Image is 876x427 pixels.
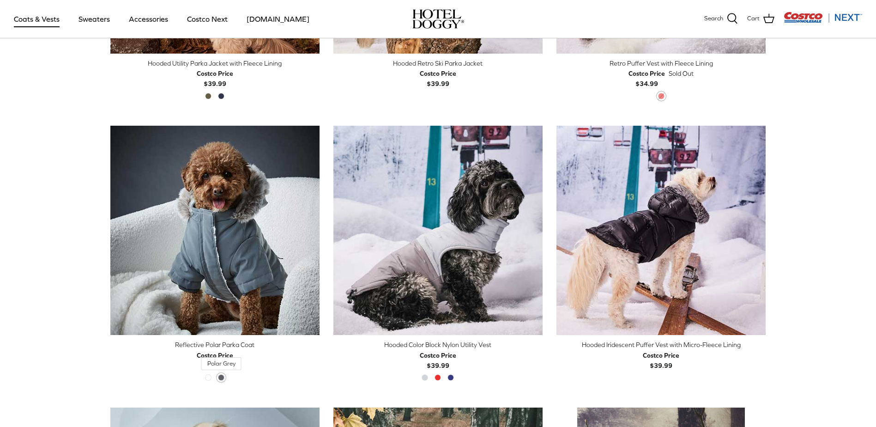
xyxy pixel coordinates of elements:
a: Retro Puffer Vest with Fleece Lining Costco Price$34.99 Sold Out [556,58,766,89]
a: Hooded Utility Parka Jacket with Fleece Lining Costco Price$39.99 [110,58,320,89]
div: Costco Price [197,350,233,360]
span: Search [704,14,723,24]
a: Reflective Polar Parka Coat [110,126,320,335]
a: Hooded Iridescent Puffer Vest with Micro-Fleece Lining Costco Price$39.99 [556,340,766,371]
b: $39.99 [643,350,679,369]
div: Hooded Color Block Nylon Utility Vest [333,340,543,350]
div: Reflective Polar Parka Coat [110,340,320,350]
a: Sweaters [70,3,118,35]
a: hoteldoggy.com hoteldoggycom [412,9,464,29]
a: Accessories [121,3,176,35]
div: Hooded Iridescent Puffer Vest with Micro-Fleece Lining [556,340,766,350]
img: hoteldoggycom [412,9,464,29]
b: $39.99 [197,68,233,87]
div: Costco Price [643,350,679,360]
img: Costco Next [784,12,862,23]
a: Visit Costco Next [784,18,862,24]
div: Costco Price [197,68,233,79]
a: Cart [747,13,774,25]
a: Hooded Color Block Nylon Utility Vest Costco Price$39.99 [333,340,543,371]
b: $34.99 [628,68,665,87]
a: Search [704,13,738,25]
span: Cart [747,14,760,24]
a: Hooded Retro Ski Parka Jacket Costco Price$39.99 [333,58,543,89]
b: $44.99 [197,350,233,369]
div: Hooded Retro Ski Parka Jacket [333,58,543,68]
div: Hooded Utility Parka Jacket with Fleece Lining [110,58,320,68]
a: Costco Next [179,3,236,35]
div: Costco Price [420,68,456,79]
b: $39.99 [420,350,456,369]
a: Hooded Iridescent Puffer Vest with Micro-Fleece Lining [556,126,766,335]
div: Retro Puffer Vest with Fleece Lining [556,58,766,68]
a: [DOMAIN_NAME] [238,3,318,35]
a: Coats & Vests [6,3,68,35]
a: Reflective Polar Parka Coat Costco Price$44.99 [110,340,320,371]
span: Sold Out [669,68,694,79]
div: Costco Price [628,68,665,79]
a: Hooded Color Block Nylon Utility Vest [333,126,543,335]
div: Costco Price [420,350,456,360]
b: $39.99 [420,68,456,87]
